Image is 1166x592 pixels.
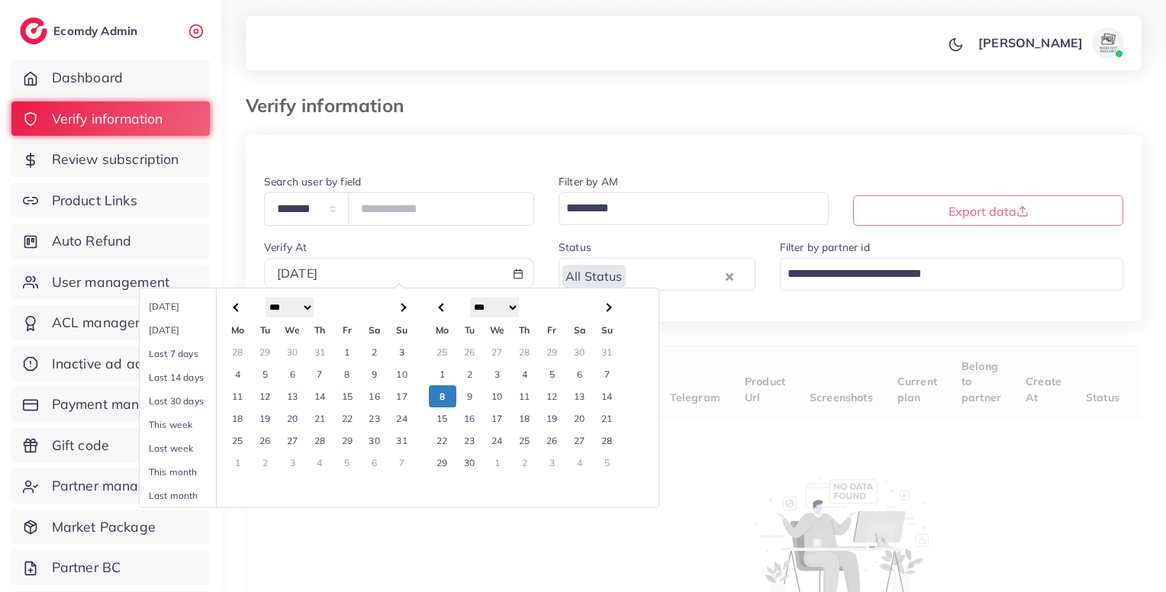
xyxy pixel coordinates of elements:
td: 5 [251,363,279,385]
td: 12 [251,385,279,407]
a: Review subscription [11,142,210,177]
a: Partner management [11,468,210,504]
p: [PERSON_NAME] [978,34,1083,52]
label: Verify At [264,240,307,255]
th: Mo [224,319,252,341]
a: Product Links [11,183,210,218]
td: 7 [594,363,621,385]
span: ACL management [52,313,167,333]
div: Search for option [780,258,1124,291]
a: Verify information [11,101,210,137]
td: 19 [539,407,566,430]
td: 27 [566,430,594,452]
th: Fr [539,319,566,341]
th: We [484,319,511,341]
td: 4 [224,363,252,385]
a: Payment management [11,387,210,422]
div: Search for option [559,258,755,291]
th: Th [306,319,333,341]
td: 28 [511,341,539,363]
td: 28 [306,430,333,452]
td: 2 [361,341,388,363]
span: Partner BC [52,558,121,578]
td: 13 [566,385,594,407]
td: 21 [306,407,333,430]
label: Status [559,240,591,255]
td: 16 [456,407,484,430]
a: Gift code [11,428,210,463]
td: 26 [539,430,566,452]
label: Filter by AM [559,174,618,189]
div: Search for option [559,192,829,225]
td: 4 [306,452,333,474]
td: 9 [361,363,388,385]
h2: Ecomdy Admin [53,24,141,38]
td: 31 [306,341,333,363]
li: This month [140,460,246,484]
img: avatar [1093,27,1123,58]
td: 6 [361,452,388,474]
span: Auto Refund [52,231,132,251]
td: 30 [279,341,306,363]
li: Last 14 days [140,365,246,389]
td: 6 [566,363,594,385]
a: User management [11,265,210,300]
td: 1 [224,452,252,474]
td: 1 [429,363,456,385]
td: 31 [388,430,416,452]
input: Search for option [782,261,1104,287]
td: 23 [361,407,388,430]
td: 13 [279,385,306,407]
li: Last week [140,436,246,460]
td: 18 [224,407,252,430]
td: 7 [388,452,416,474]
span: User management [52,272,169,292]
td: 26 [251,430,279,452]
td: 14 [306,385,333,407]
td: 30 [566,341,594,363]
td: 5 [594,452,621,474]
li: Last 30 days [140,389,246,413]
a: Market Package [11,510,210,545]
button: Clear Selected [726,267,733,285]
td: 11 [511,385,539,407]
th: Sa [566,319,594,341]
h3: Verify information [246,95,416,117]
td: 27 [279,430,306,452]
td: 4 [511,363,539,385]
td: 29 [539,341,566,363]
a: Auto Refund [11,224,210,259]
span: Export data [949,204,1029,219]
span: All Status [562,265,626,287]
button: Export data [853,195,1123,226]
input: Search for option [561,195,809,221]
span: Dashboard [52,68,123,88]
img: logo [20,18,47,44]
span: [DATE] [277,265,317,281]
td: 6 [279,363,306,385]
td: 11 [224,385,252,407]
a: logoEcomdy Admin [20,18,141,44]
td: 5 [539,363,566,385]
th: Tu [456,319,484,341]
td: 5 [333,452,361,474]
td: 20 [279,407,306,430]
span: Review subscription [52,150,179,169]
td: 10 [388,363,416,385]
span: Gift code [52,436,109,455]
th: Su [594,319,621,341]
a: Partner BC [11,550,210,585]
th: Fr [333,319,361,341]
td: 3 [279,452,306,474]
span: Verify information [52,109,163,129]
td: 1 [333,341,361,363]
li: [DATE] [140,294,246,318]
td: 25 [511,430,539,452]
td: 23 [456,430,484,452]
span: Market Package [52,517,156,537]
label: Search user by field [264,174,361,189]
span: Product Links [52,191,137,211]
input: Search for option [627,261,722,287]
td: 29 [429,452,456,474]
td: 3 [539,452,566,474]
